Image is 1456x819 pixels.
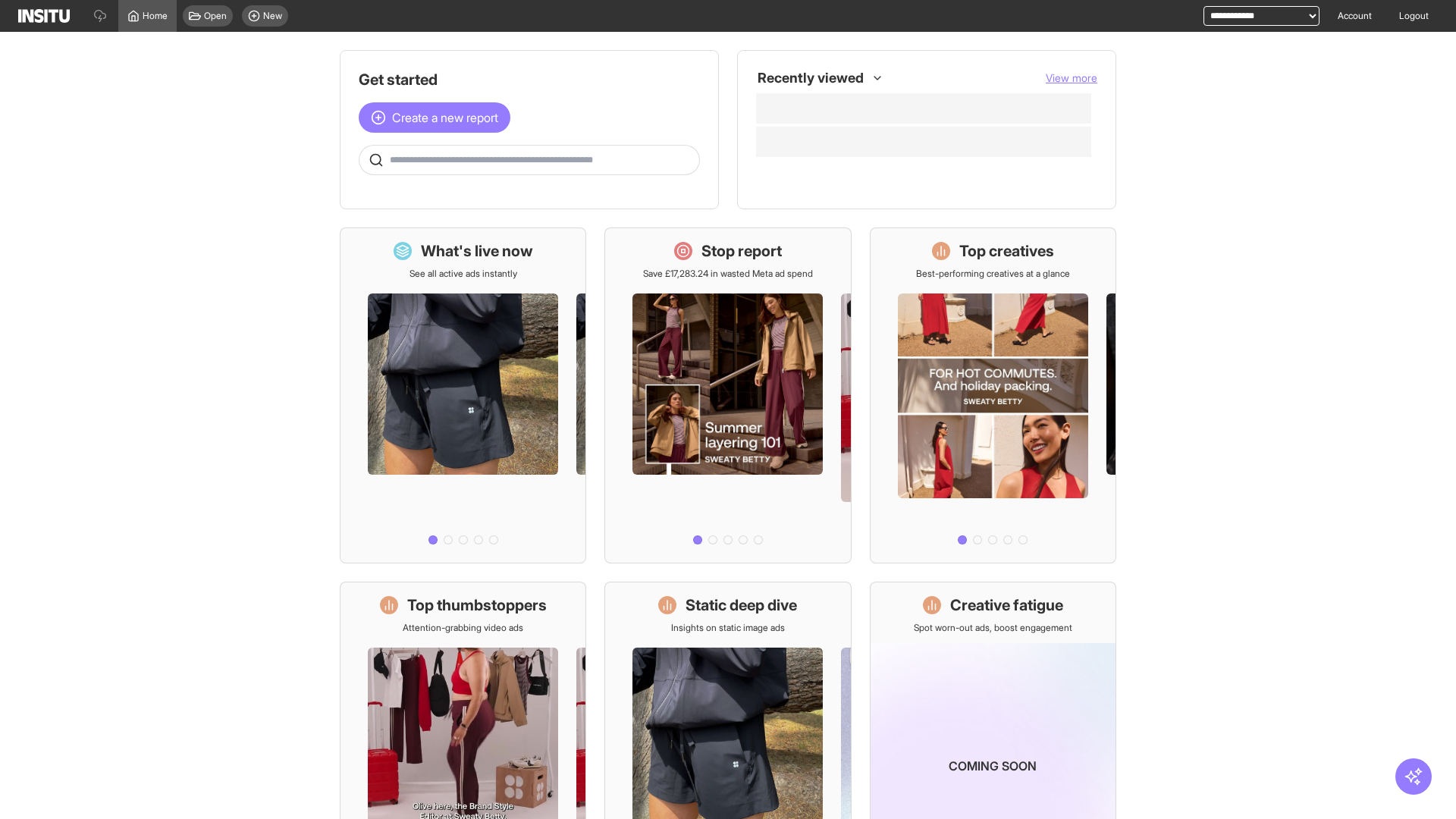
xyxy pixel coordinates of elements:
p: Attention-grabbing video ads [403,622,523,634]
a: Stop reportSave £17,283.24 in wasted Meta ad spend [604,227,851,563]
span: New [263,10,282,22]
h1: What's live now [421,240,533,262]
button: Create a new report [359,102,510,133]
p: See all active ads instantly [409,268,517,280]
h1: Top creatives [959,240,1054,262]
span: Create a new report [392,108,498,127]
h1: Top thumbstoppers [407,595,547,616]
button: View more [1046,71,1097,86]
p: Best-performing creatives at a glance [916,268,1070,280]
h1: Static deep dive [686,595,797,616]
img: Logo [18,9,70,23]
p: Insights on static image ads [671,622,785,634]
a: Top creativesBest-performing creatives at a glance [870,227,1116,563]
p: Save £17,283.24 in wasted Meta ad spend [643,268,813,280]
span: Home [143,10,168,22]
a: What's live nowSee all active ads instantly [340,227,586,563]
span: View more [1046,71,1097,84]
h1: Stop report [701,240,782,262]
span: Open [204,10,227,22]
h1: Get started [359,69,700,90]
